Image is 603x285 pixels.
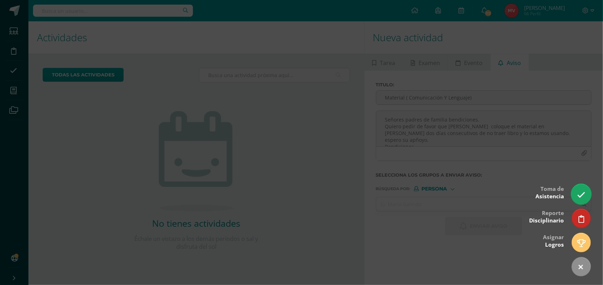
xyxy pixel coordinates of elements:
[535,181,564,204] div: Toma de
[543,229,564,252] div: Asignar
[529,217,564,224] span: Disciplinario
[529,205,564,228] div: Reporte
[545,241,564,248] span: Logros
[535,193,564,200] span: Asistencia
